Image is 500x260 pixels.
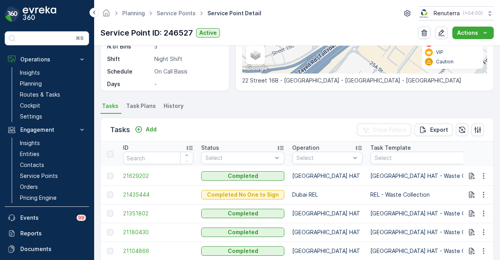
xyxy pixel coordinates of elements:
p: Operations [20,56,73,63]
p: Contacts [20,161,44,169]
button: Add [132,125,160,134]
a: Entities [17,149,89,160]
p: [GEOGRAPHIC_DATA] HAT [292,228,362,236]
p: [GEOGRAPHIC_DATA] HAT [292,247,362,255]
button: Completed No One to Sign [201,190,284,199]
p: Days [107,80,151,88]
a: Pricing Engine [17,192,89,203]
a: Planning [122,10,145,16]
p: [GEOGRAPHIC_DATA] HAT [292,210,362,217]
p: Operation [292,144,319,152]
p: Export [430,126,448,134]
p: Add [146,126,157,133]
p: Actions [457,29,478,37]
a: Events99 [5,210,89,226]
p: Orders [20,183,38,191]
p: Planning [20,80,42,88]
button: Active [196,28,220,38]
a: Service Points [157,10,196,16]
p: Night Shift [154,55,221,63]
p: Schedule [107,68,151,75]
p: Completed No One to Sign [207,191,279,199]
a: 21435444 [123,191,193,199]
p: 3 [154,43,221,50]
p: ⌘B [76,35,84,41]
p: Select [205,154,272,162]
p: [GEOGRAPHIC_DATA] HAT - Waste Collection [370,172,488,180]
a: Service Points [17,170,89,181]
button: Completed [201,209,284,218]
a: Insights [17,67,89,78]
p: Insights [20,139,40,147]
p: Events [20,214,72,222]
p: [GEOGRAPHIC_DATA] HAT - Waste Collection [370,228,488,236]
p: Cockpit [20,102,40,109]
a: Routes & Tasks [17,89,89,100]
a: 21180430 [123,228,193,236]
img: logo_dark-DEwI_e13.png [23,6,56,22]
p: 99 [78,215,84,221]
a: Cockpit [17,100,89,111]
p: Reports [20,230,86,237]
img: Google [244,63,270,74]
p: 22 Street 16B - [GEOGRAPHIC_DATA] - [GEOGRAPHIC_DATA] - [GEOGRAPHIC_DATA] [242,77,487,84]
span: History [164,102,184,110]
span: Service Point Detail [206,9,263,17]
p: Completed [228,210,258,217]
p: VIP [436,49,443,56]
p: Status [201,144,219,152]
a: Homepage [102,12,111,18]
p: Documents [20,245,86,253]
a: Orders [17,181,89,192]
div: Toggle Row Selected [107,229,113,235]
p: Active [199,29,217,37]
p: [GEOGRAPHIC_DATA] HAT [292,172,362,180]
p: Entities [20,150,39,158]
span: Task Plans [126,102,156,110]
a: 21629202 [123,172,193,180]
p: Completed [228,172,258,180]
p: Completed [228,247,258,255]
p: Completed [228,228,258,236]
a: Contacts [17,160,89,170]
button: Completed [201,246,284,256]
a: Insights [17,138,89,149]
p: Renuterra [434,9,460,17]
a: Reports [5,226,89,241]
img: Screenshot_2024-07-26_at_13.33.01.png [418,9,430,18]
p: Tasks [110,124,130,135]
p: Caution [436,59,454,65]
p: Select [296,154,350,162]
p: N.of Bins [107,43,151,50]
button: Operations [5,52,89,67]
a: 21104866 [123,247,193,255]
p: Service Points [20,172,58,180]
button: Renuterra(+04:00) [418,6,494,20]
button: Export [414,124,453,136]
p: Routes & Tasks [20,91,60,99]
p: Select [375,154,476,162]
a: Open this area in Google Maps (opens a new window) [244,63,270,74]
p: Clear Filters [373,126,407,134]
p: Engagement [20,126,73,134]
p: - [154,80,221,88]
div: Toggle Row Selected [107,173,113,179]
div: Toggle Row Selected [107,192,113,198]
button: Completed [201,171,284,181]
p: On Call Basis [154,68,221,75]
button: Clear Filters [357,124,411,136]
a: Documents [5,241,89,257]
p: Pricing Engine [20,194,57,202]
p: REL - Waste Collection [370,191,488,199]
a: Layers [247,46,264,63]
span: Tasks [102,102,118,110]
a: 21351802 [123,210,193,217]
a: Planning [17,78,89,89]
p: [GEOGRAPHIC_DATA] HAT - Waste Collection [370,210,488,217]
input: Search [123,152,193,164]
